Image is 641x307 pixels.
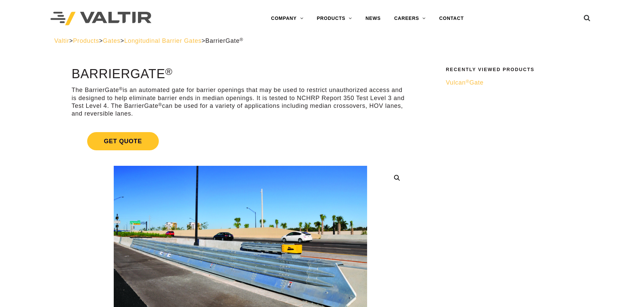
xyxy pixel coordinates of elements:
[119,86,123,91] sup: ®
[359,12,387,25] a: NEWS
[72,67,409,81] h1: BarrierGate
[124,37,202,44] a: Longitudinal Barrier Gates
[87,132,159,150] span: Get Quote
[310,12,359,25] a: PRODUCTS
[432,12,470,25] a: CONTACT
[103,37,120,44] a: Gates
[72,124,409,158] a: Get Quote
[446,67,582,72] h2: Recently Viewed Products
[158,102,162,107] sup: ®
[50,12,151,26] img: Valtir
[446,79,582,87] a: Vulcan®Gate
[54,37,69,44] a: Valtir
[264,12,310,25] a: COMPANY
[446,79,484,86] span: Vulcan Gate
[240,37,243,42] sup: ®
[205,37,243,44] span: BarrierGate
[72,86,409,118] p: The BarrierGate is an automated gate for barrier openings that may be used to restrict unauthoriz...
[387,12,432,25] a: CAREERS
[466,79,469,84] sup: ®
[54,37,587,45] div: > > > >
[73,37,99,44] a: Products
[165,66,173,77] sup: ®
